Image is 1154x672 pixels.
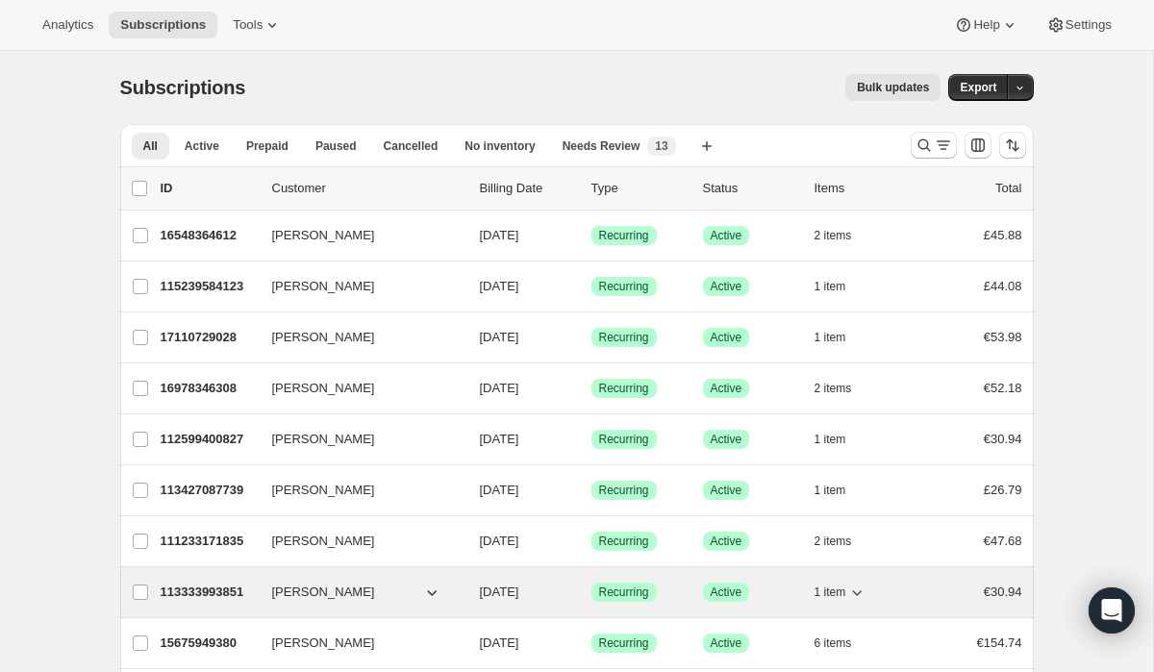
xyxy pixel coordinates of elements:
button: [PERSON_NAME] [261,577,453,608]
button: 1 item [815,273,867,300]
button: [PERSON_NAME] [261,271,453,302]
button: Export [948,74,1008,101]
button: Bulk updates [845,74,941,101]
span: 6 items [815,635,852,651]
button: 1 item [815,324,867,351]
span: Recurring [599,585,649,600]
button: 1 item [815,477,867,504]
span: Bulk updates [857,80,929,95]
span: [PERSON_NAME] [272,430,375,449]
span: [DATE] [480,534,519,548]
span: [DATE] [480,483,519,497]
span: [PERSON_NAME] [272,379,375,398]
span: €154.74 [977,635,1022,650]
div: Items [815,179,911,198]
button: 2 items [815,375,873,402]
span: 1 item [815,483,846,498]
span: All [143,138,158,154]
button: [PERSON_NAME] [261,373,453,404]
button: 6 items [815,630,873,657]
span: €47.68 [984,534,1022,548]
p: Billing Date [480,179,576,198]
span: 1 item [815,330,846,345]
span: No inventory [464,138,535,154]
span: [DATE] [480,635,519,650]
span: Active [711,228,742,243]
button: [PERSON_NAME] [261,220,453,251]
button: [PERSON_NAME] [261,628,453,659]
span: [PERSON_NAME] [272,481,375,500]
div: 16548364612[PERSON_NAME][DATE]SuccessRecurringSuccessActive2 items£45.88 [161,222,1022,249]
div: 112599400827[PERSON_NAME][DATE]SuccessRecurringSuccessActive1 item€30.94 [161,426,1022,453]
span: [DATE] [480,585,519,599]
p: 113427087739 [161,481,257,500]
span: 2 items [815,381,852,396]
button: [PERSON_NAME] [261,424,453,455]
span: Active [711,381,742,396]
span: Active [711,432,742,447]
p: 113333993851 [161,583,257,602]
span: £44.08 [984,279,1022,293]
p: Total [995,179,1021,198]
span: Settings [1066,17,1112,33]
span: 1 item [815,432,846,447]
button: Help [942,12,1030,38]
span: Recurring [599,279,649,294]
div: 113427087739[PERSON_NAME][DATE]SuccessRecurringSuccessActive1 item£26.79 [161,477,1022,504]
span: Recurring [599,228,649,243]
span: [DATE] [480,432,519,446]
span: €52.18 [984,381,1022,395]
span: Subscriptions [120,77,246,98]
span: Active [711,279,742,294]
p: Customer [272,179,464,198]
span: [PERSON_NAME] [272,532,375,551]
button: Search and filter results [911,132,957,159]
span: €53.98 [984,330,1022,344]
span: 2 items [815,228,852,243]
p: Status [703,179,799,198]
span: Export [960,80,996,95]
span: [PERSON_NAME] [272,583,375,602]
span: [DATE] [480,330,519,344]
button: Customize table column order and visibility [965,132,991,159]
span: [PERSON_NAME] [272,634,375,653]
div: 115239584123[PERSON_NAME][DATE]SuccessRecurringSuccessActive1 item£44.08 [161,273,1022,300]
button: 2 items [815,222,873,249]
span: 13 [655,138,667,154]
p: 112599400827 [161,430,257,449]
span: Cancelled [384,138,439,154]
span: [DATE] [480,279,519,293]
span: Active [711,483,742,498]
div: Open Intercom Messenger [1089,587,1135,634]
div: 113333993851[PERSON_NAME][DATE]SuccessRecurringSuccessActive1 item€30.94 [161,579,1022,606]
span: [PERSON_NAME] [272,328,375,347]
span: 2 items [815,534,852,549]
button: 1 item [815,426,867,453]
button: 1 item [815,579,867,606]
span: Subscriptions [120,17,206,33]
span: Active [711,330,742,345]
span: £45.88 [984,228,1022,242]
span: 1 item [815,585,846,600]
p: 15675949380 [161,634,257,653]
span: Active [711,585,742,600]
span: Needs Review [563,138,640,154]
div: 17110729028[PERSON_NAME][DATE]SuccessRecurringSuccessActive1 item€53.98 [161,324,1022,351]
span: Tools [233,17,263,33]
span: €30.94 [984,432,1022,446]
button: Create new view [691,133,722,160]
div: 16978346308[PERSON_NAME][DATE]SuccessRecurringSuccessActive2 items€52.18 [161,375,1022,402]
p: 16978346308 [161,379,257,398]
span: Analytics [42,17,93,33]
span: Active [711,635,742,651]
p: ID [161,179,257,198]
span: Recurring [599,330,649,345]
span: [DATE] [480,381,519,395]
span: Help [973,17,999,33]
span: [PERSON_NAME] [272,277,375,296]
span: Active [711,534,742,549]
span: [DATE] [480,228,519,242]
button: Sort the results [999,132,1026,159]
button: Analytics [31,12,105,38]
span: [PERSON_NAME] [272,226,375,245]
